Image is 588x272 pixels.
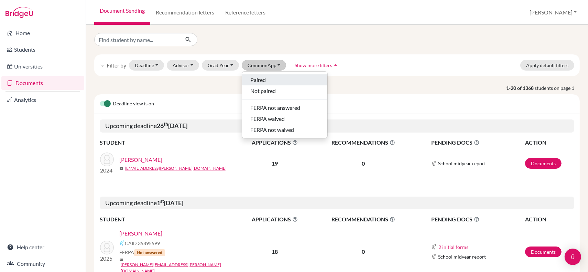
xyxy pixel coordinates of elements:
[113,100,154,108] span: Deadline view is on
[119,258,123,262] span: mail
[1,257,84,271] a: Community
[565,249,581,265] div: Open Intercom Messenger
[332,62,339,69] i: arrow_drop_up
[312,159,414,168] p: 0
[525,247,562,257] a: Documents
[100,254,114,263] p: 2025
[242,71,328,138] div: CommonApp
[1,43,84,56] a: Students
[525,138,574,147] th: ACTION
[520,60,574,71] button: Apply default filters
[119,240,125,246] img: Common App logo
[272,160,278,167] b: 19
[167,60,199,71] button: Advisor
[525,158,562,169] a: Documents
[100,62,105,68] i: filter_list
[250,115,285,123] span: FERPA waived
[119,156,162,164] a: [PERSON_NAME]
[119,167,123,171] span: mail
[272,248,278,255] b: 18
[242,124,327,135] button: FERPA not waived
[100,166,114,175] p: 2024
[242,74,327,85] button: Paired
[431,138,524,147] span: PENDING DOCS
[129,60,164,71] button: Deadline
[160,198,164,204] sup: st
[242,102,327,113] button: FERPA not answered
[312,248,414,256] p: 0
[107,62,126,69] span: Filter by
[431,161,437,166] img: Common App logo
[100,215,237,224] th: STUDENT
[431,244,437,250] img: Common App logo
[506,84,535,92] strong: 1-20 of 1368
[289,60,345,71] button: Show more filtersarrow_drop_up
[438,253,486,260] span: School midyear report
[125,165,227,171] a: [EMAIL_ADDRESS][PERSON_NAME][DOMAIN_NAME]
[1,60,84,73] a: Universities
[125,240,160,247] span: CAID 35895599
[438,243,469,251] button: 2 initial forms
[100,153,114,166] img: Chacko, Amit Kochackan
[100,197,574,210] h5: Upcoming deadline
[100,138,237,147] th: STUDENT
[6,7,33,18] img: Bridge-U
[119,229,162,238] a: [PERSON_NAME]
[134,249,165,256] span: Not answered
[157,199,183,207] b: 1 [DATE]
[525,215,574,224] th: ACTION
[119,249,165,256] span: FERPA
[250,76,266,84] span: Paired
[202,60,239,71] button: Grad Year
[1,76,84,90] a: Documents
[94,33,179,46] input: Find student by name...
[100,241,114,254] img: Bhesania, Aryav
[164,121,168,127] sup: th
[431,254,437,259] img: Common App logo
[250,104,300,112] span: FERPA not answered
[250,87,276,95] span: Not paired
[312,215,414,223] span: RECOMMENDATIONS
[100,119,574,133] h5: Upcoming deadline
[238,138,312,147] span: APPLICATIONS
[1,26,84,40] a: Home
[295,62,332,68] span: Show more filters
[535,84,580,92] span: students on page 1
[526,6,580,19] button: [PERSON_NAME]
[431,215,524,223] span: PENDING DOCS
[157,122,187,129] b: 26 [DATE]
[242,85,327,96] button: Not paired
[250,126,294,134] span: FERPA not waived
[438,160,486,167] span: School midyear report
[238,215,312,223] span: APPLICATIONS
[312,138,414,147] span: RECOMMENDATIONS
[242,113,327,124] button: FERPA waived
[1,93,84,107] a: Analytics
[1,240,84,254] a: Help center
[242,60,286,71] button: CommonApp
